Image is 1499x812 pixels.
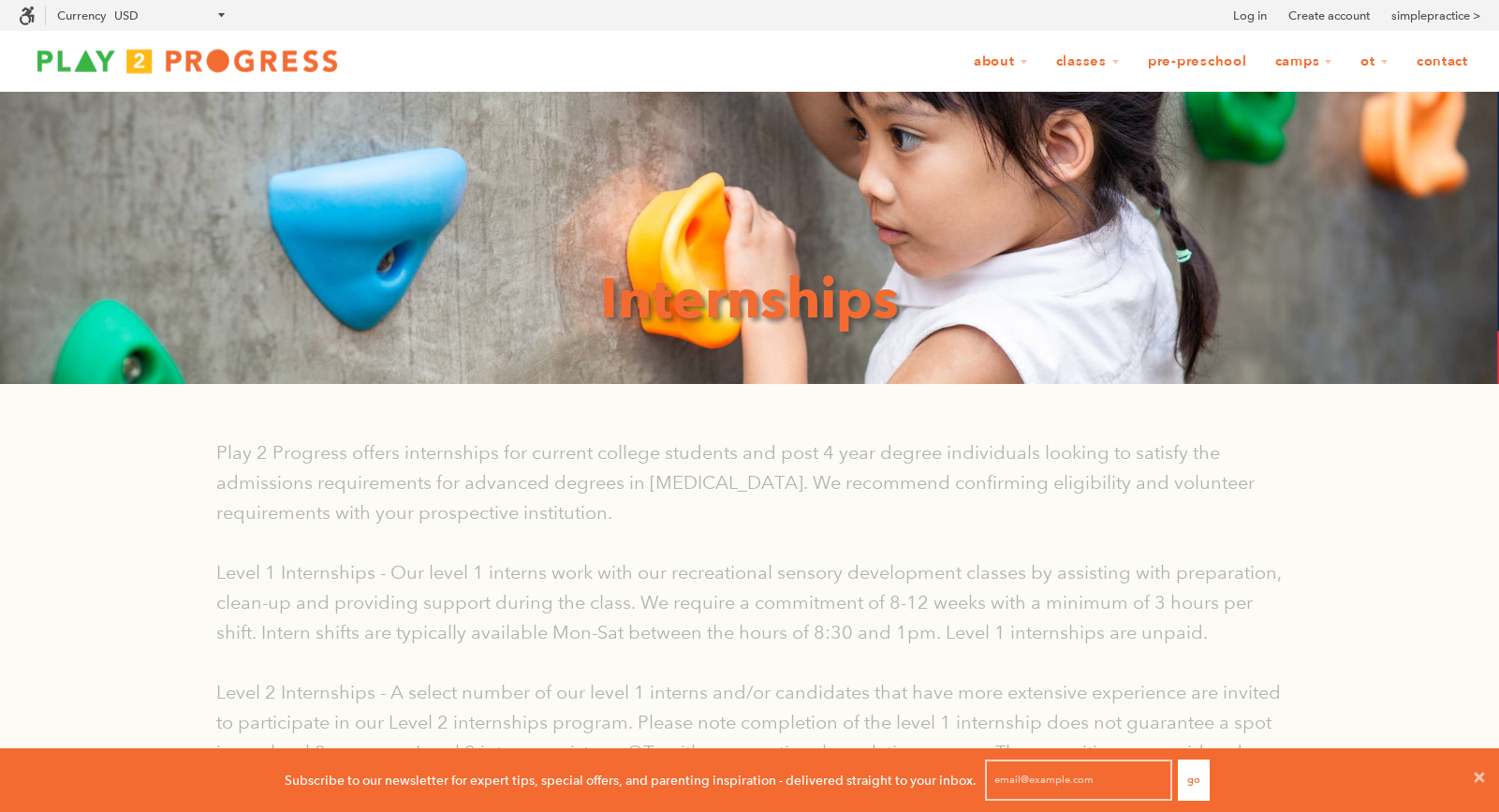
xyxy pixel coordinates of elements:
a: About [962,44,1040,80]
p: Subscribe to our newsletter for expert tips, special offers, and parenting inspiration - delivere... [285,770,977,790]
p: Level 2 Internships - A select number of our level 1 interns and/or candidates that have more ext... [216,677,1284,797]
label: Currency [57,8,106,22]
img: Play2Progress logo [19,42,356,80]
a: Log in [1233,7,1267,25]
p: Play 2 Progress offers internships for current college students and post 4 year degree individual... [216,437,1284,527]
a: Create account [1288,7,1370,25]
p: Level 1 Internships - Our level 1 interns work with our recreational sensory development classes ... [216,557,1284,647]
a: Camps [1263,44,1345,80]
a: Contact [1404,44,1480,80]
input: email@example.com [985,760,1172,801]
a: simplepractice > [1391,7,1480,25]
a: Pre-Preschool [1136,44,1259,80]
a: OT [1348,44,1401,80]
button: Go [1178,760,1210,801]
a: Classes [1044,44,1132,80]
